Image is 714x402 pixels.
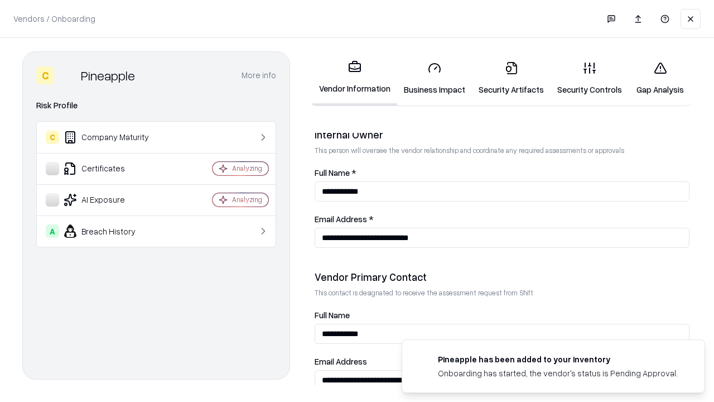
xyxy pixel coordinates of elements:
div: Certificates [46,162,179,175]
a: Security Controls [551,52,629,104]
div: Analyzing [232,164,262,173]
a: Gap Analysis [629,52,692,104]
div: C [46,131,59,144]
label: Email Address * [315,215,689,223]
div: Pineapple has been added to your inventory [438,353,678,365]
div: Analyzing [232,195,262,204]
a: Business Impact [397,52,472,104]
img: pineappleenergy.com [416,353,429,367]
div: Breach History [46,224,179,238]
button: More info [242,65,276,85]
div: C [36,66,54,84]
div: Company Maturity [46,131,179,144]
div: Internal Owner [315,128,689,141]
div: Onboarding has started, the vendor's status is Pending Approval. [438,367,678,379]
p: Vendors / Onboarding [13,13,95,25]
div: A [46,224,59,238]
p: This person will oversee the vendor relationship and coordinate any required assessments or appro... [315,146,689,155]
img: Pineapple [59,66,76,84]
label: Full Name * [315,169,689,177]
p: This contact is designated to receive the assessment request from Shift [315,288,689,298]
label: Email Address [315,357,689,366]
div: Risk Profile [36,99,276,112]
div: AI Exposure [46,193,179,207]
a: Vendor Information [312,51,397,106]
div: Vendor Primary Contact [315,270,689,284]
label: Full Name [315,311,689,319]
a: Security Artifacts [472,52,551,104]
div: Pineapple [81,66,135,84]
